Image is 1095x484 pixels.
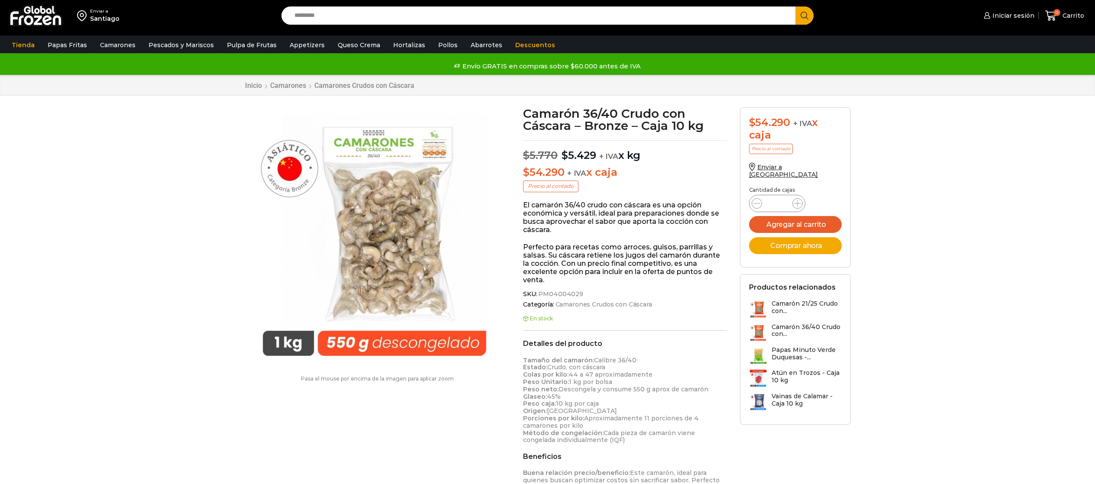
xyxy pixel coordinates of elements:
[523,378,569,386] strong: Peso Unitario:
[795,6,814,25] button: Search button
[523,149,558,161] bdi: 5.770
[523,181,578,192] p: Precio al contado
[749,300,842,319] a: Camarón 21/25 Crudo con...
[245,81,262,90] a: Inicio
[223,37,281,53] a: Pulpa de Frutas
[333,37,384,53] a: Queso Crema
[772,369,842,384] h3: Atún en Trozos - Caja 10 kg
[554,301,652,308] a: Camarones Crudos con Cáscara
[523,407,547,415] strong: Origen:
[537,290,583,298] span: PM04004029
[749,346,842,365] a: Papas Minuto Verde Duquesas -...
[749,393,842,411] a: Vainas de Calamar - Caja 10 kg
[772,323,842,338] h3: Camarón 36/40 Crudo con...
[270,81,307,90] a: Camarones
[1060,11,1084,20] span: Carrito
[245,376,510,382] p: Pasa el mouse por encima de la imagen para aplicar zoom
[562,149,596,161] bdi: 5.429
[90,8,120,14] div: Enviar a
[523,357,727,444] p: Calibre 36/40 Crudo, con cáscara 44 a 47 aproximadamente 1 kg por bolsa Descongela y consume 550 ...
[523,393,547,400] strong: Glaseo:
[567,169,586,177] span: + IVA
[772,300,842,315] h3: Camarón 21/25 Crudo con...
[793,119,812,128] span: + IVA
[523,316,727,322] p: En stock
[314,81,415,90] a: Camarones Crudos con Cáscara
[599,152,618,161] span: + IVA
[523,107,727,132] h1: Camarón 36/40 Crudo con Cáscara – Bronze – Caja 10 kg
[749,163,818,178] a: Enviar a [GEOGRAPHIC_DATA]
[523,356,594,364] strong: Tamaño del camarón:
[285,37,329,53] a: Appetizers
[523,149,530,161] span: $
[77,8,90,23] img: address-field-icon.svg
[144,37,218,53] a: Pescados y Mariscos
[523,371,568,378] strong: Colas por kilo:
[749,187,842,193] p: Cantidad de cajas
[466,37,507,53] a: Abarrotes
[749,144,793,154] p: Precio al contado
[772,393,842,407] h3: Vainas de Calamar - Caja 10 kg
[245,81,415,90] nav: Breadcrumb
[749,283,836,291] h2: Productos relacionados
[434,37,462,53] a: Pollos
[1043,6,1086,26] a: 0 Carrito
[523,385,559,393] strong: Peso neto:
[523,339,727,348] h2: Detalles del producto
[523,166,530,178] span: $
[523,243,727,284] p: Perfecto para recetas como arroces, guisos, parrillas y salsas. Su cáscara retiene los jugos del ...
[523,166,564,178] bdi: 54.290
[523,429,604,437] strong: Método de congelación:
[523,140,727,162] p: x kg
[43,37,91,53] a: Papas Fritas
[749,216,842,233] button: Agregar al carrito
[990,11,1034,20] span: Iniciar sesión
[749,116,842,142] div: x caja
[749,116,756,129] span: $
[982,7,1034,24] a: Iniciar sesión
[523,400,556,407] strong: Peso caja:
[90,14,120,23] div: Santiago
[245,107,504,367] img: Camarón 36/40 RHLSO Bronze
[523,469,630,477] strong: Buena relación precio/beneficio:
[749,323,842,342] a: Camarón 36/40 Crudo con...
[389,37,430,53] a: Hortalizas
[523,290,727,298] span: SKU:
[7,37,39,53] a: Tienda
[562,149,568,161] span: $
[749,237,842,254] button: Comprar ahora
[749,116,790,129] bdi: 54.290
[1053,9,1060,16] span: 0
[769,197,785,210] input: Product quantity
[523,414,584,422] strong: Porciones por kilo:
[523,201,727,234] p: El camarón 36/40 crudo con cáscara es una opción económica y versátil, ideal para preparaciones d...
[523,452,727,461] h2: Beneficios
[523,166,727,179] p: x caja
[523,363,547,371] strong: Estado:
[96,37,140,53] a: Camarones
[772,346,842,361] h3: Papas Minuto Verde Duquesas -...
[749,369,842,388] a: Atún en Trozos - Caja 10 kg
[511,37,559,53] a: Descuentos
[523,301,727,308] span: Categoría:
